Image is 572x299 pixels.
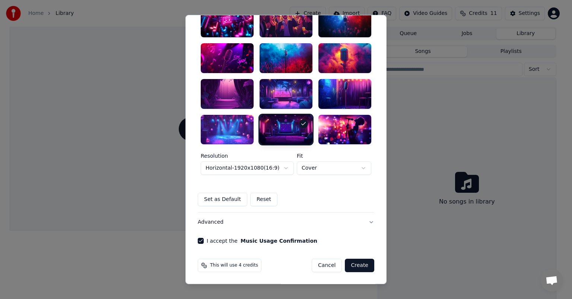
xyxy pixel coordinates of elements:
[198,213,374,232] button: Advanced
[297,154,371,159] label: Fit
[198,193,247,207] button: Set as Default
[210,263,258,269] span: This will use 4 credits
[250,193,277,207] button: Reset
[201,154,294,159] label: Resolution
[241,239,317,244] button: I accept the
[345,259,374,273] button: Create
[312,259,342,273] button: Cancel
[207,239,317,244] label: I accept the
